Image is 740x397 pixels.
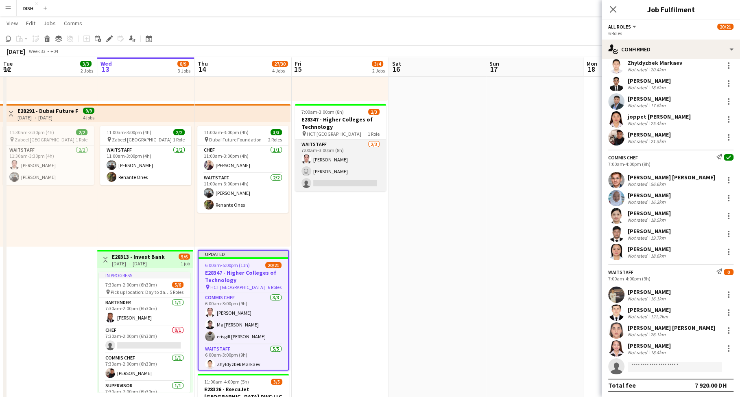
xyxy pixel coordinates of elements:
span: 5/6 [172,282,183,288]
span: 7:30am-2:00pm (6h30m) [105,282,157,288]
div: Confirmed [602,40,740,59]
span: 20/21 [265,262,282,268]
div: Not rated [628,138,649,144]
div: [PERSON_NAME] [628,95,671,102]
span: 11:00am-3:00pm (4h) [107,129,151,135]
h3: Job Fulfilment [602,4,740,15]
span: 27/30 [272,61,288,67]
app-card-role: Bartender1/17:30am-2:00pm (6h30m)[PERSON_NAME] [99,298,190,326]
app-card-role: Chef1/111:00am-3:00pm (4h)[PERSON_NAME] [197,146,288,173]
span: HCT [GEOGRAPHIC_DATA] [210,284,265,290]
div: 121.2km [649,313,670,320]
div: 16.2km [649,199,667,205]
span: View [7,20,18,27]
div: 16.1km [649,296,667,302]
div: 21.5km [649,138,667,144]
div: [DATE] → [DATE] [112,260,165,267]
span: Wed [100,60,112,67]
span: Sat [392,60,401,67]
span: 12 [2,64,13,74]
div: [PERSON_NAME] [628,342,671,349]
app-card-role: Waitstaff2/211:00am-3:00pm (4h)[PERSON_NAME]Renante Ones [197,173,288,213]
div: Commis Chef [608,154,638,161]
span: 1 Role [368,131,380,137]
div: 6 Roles [608,30,733,36]
span: 3/5 [271,379,282,385]
div: 11:30am-3:30pm (4h)2/2 Zabeel [GEOGRAPHIC_DATA]1 RoleWaitstaff2/211:30am-3:30pm (4h)[PERSON_NAME]... [3,126,94,185]
div: [PERSON_NAME] [628,77,671,84]
span: 16 [391,64,401,74]
span: 14 [196,64,208,74]
span: 2/2 [173,129,185,135]
a: Edit [23,18,39,29]
span: Edit [26,20,35,27]
div: Not rated [628,313,649,320]
app-job-card: 11:00am-3:00pm (4h)3/3 Dubai Future Foundation2 RolesChef1/111:00am-3:00pm (4h)[PERSON_NAME]Waits... [197,126,288,213]
div: [DATE] [7,47,25,55]
span: 3/4 [372,61,383,67]
app-card-role: Commis Chef3/36:00am-3:00pm (9h)[PERSON_NAME]Ma [PERSON_NAME]erisgill [PERSON_NAME] [199,293,288,344]
div: [PERSON_NAME] [628,227,671,235]
div: 2 Jobs [81,68,93,74]
span: 6 Roles [268,284,282,290]
h3: E28291 - Dubai Future Foundation [17,107,78,115]
span: 7:00am-3:00pm (8h) [301,109,344,115]
span: Sun [489,60,499,67]
span: 8/9 [177,61,189,67]
div: [PERSON_NAME] [628,131,671,138]
span: 6:00am-5:00pm (11h) [205,262,250,268]
span: 13 [99,64,112,74]
app-card-role: Chef0/17:30am-2:00pm (6h30m) [99,326,190,353]
div: 18.6km [649,84,667,90]
div: [PERSON_NAME] [628,210,671,217]
span: 15 [294,64,301,74]
span: 5/6 [179,254,190,260]
span: Thu [198,60,208,67]
span: 20/21 [717,24,733,30]
span: 11:30am-3:30pm (4h) [9,129,54,135]
span: 3/3 [80,61,92,67]
app-card-role: Waitstaff2/211:30am-3:30pm (4h)[PERSON_NAME][PERSON_NAME] [3,146,94,185]
div: 20.4km [649,66,667,73]
app-job-card: 11:00am-3:00pm (4h)2/2 Zabeel [GEOGRAPHIC_DATA]1 RoleWaitstaff2/211:00am-3:00pm (4h)[PERSON_NAME]... [100,126,191,185]
span: 2/2 [76,129,87,135]
span: Week 33 [27,48,47,54]
h3: E28347 - Higher Colleges of Technology [199,269,288,284]
div: Updated [199,251,288,257]
div: 56.6km [649,181,667,187]
span: 1 Role [76,137,87,143]
app-job-card: 7:00am-3:00pm (8h)2/3E28347 - Higher Colleges of Technology HCT [GEOGRAPHIC_DATA]1 RoleWaitstaff2... [295,104,386,191]
div: 7 920.00 DH [695,381,727,389]
div: joppet [PERSON_NAME] [628,113,691,120]
div: Not rated [628,235,649,241]
div: 7:00am-4:00pm (9h) [608,276,733,282]
div: In progress7:30am-2:00pm (6h30m)5/6 Pick up location: Day to day, near [GEOGRAPHIC_DATA]5 RolesBa... [99,272,190,393]
a: Comms [61,18,85,29]
div: Not rated [628,66,649,73]
div: Not rated [628,84,649,90]
div: 4 jobs [83,114,94,121]
div: 2 Jobs [372,68,385,74]
div: Not rated [628,349,649,355]
span: 3/3 [271,129,282,135]
a: View [3,18,21,29]
div: Not rated [628,181,649,187]
span: Fri [295,60,301,67]
div: 4 Jobs [272,68,288,74]
span: Dubai Future Foundation [209,137,262,143]
span: 2/3 [368,109,380,115]
div: 18.4km [649,349,667,355]
a: Jobs [40,18,59,29]
span: Mon [587,60,597,67]
div: Total fee [608,381,636,389]
span: Comms [64,20,82,27]
div: [PERSON_NAME] [628,288,671,296]
div: Not rated [628,120,649,126]
app-job-card: Updated6:00am-5:00pm (11h)20/21E28347 - Higher Colleges of Technology HCT [GEOGRAPHIC_DATA]6 Role... [198,250,289,371]
button: All roles [608,24,637,30]
div: [PERSON_NAME] [PERSON_NAME] [628,324,715,331]
div: [DATE] → [DATE] [17,115,78,121]
span: 2 Roles [268,137,282,143]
